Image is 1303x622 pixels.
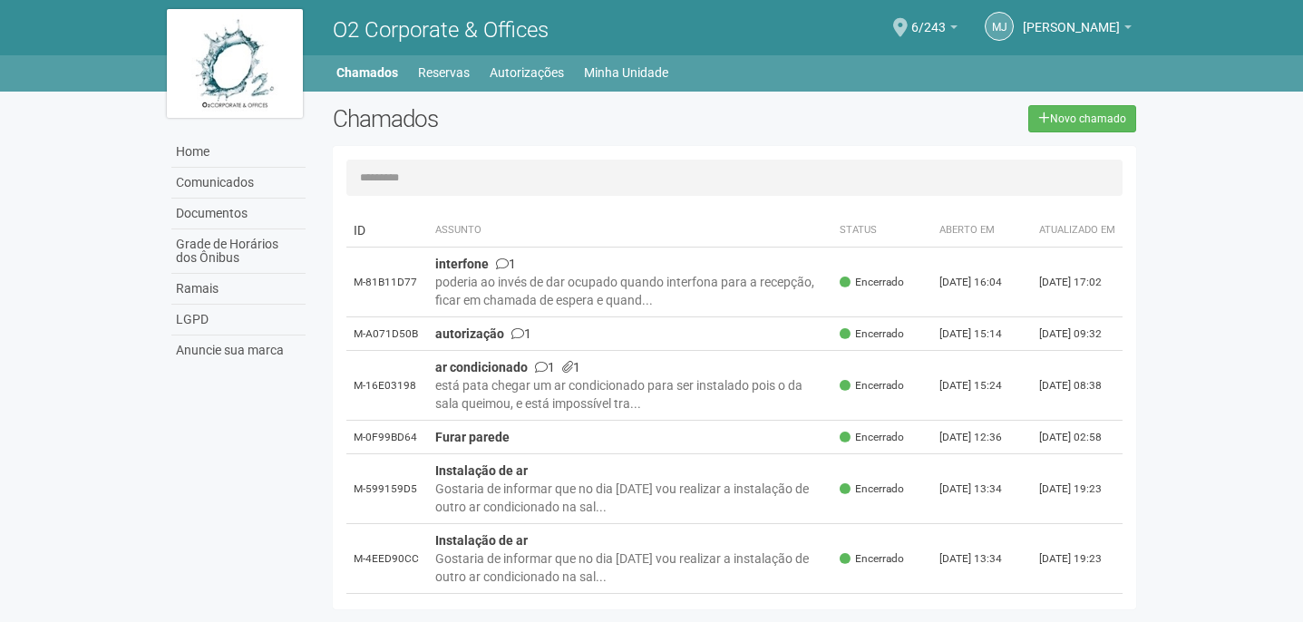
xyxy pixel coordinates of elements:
span: MARIEL JULIAN BADO [1023,3,1120,34]
td: [DATE] 02:58 [1032,421,1123,454]
td: [DATE] 13:34 [932,454,1032,524]
td: [DATE] 09:32 [1032,317,1123,351]
td: [DATE] 19:23 [1032,524,1123,594]
span: Encerrado [840,378,904,394]
th: Atualizado em [1032,214,1123,248]
a: [PERSON_NAME] [1023,23,1132,37]
a: Reservas [418,60,470,85]
a: Ramais [171,274,306,305]
a: MJ [985,12,1014,41]
a: Grade de Horários dos Ônibus [171,229,306,274]
a: Documentos [171,199,306,229]
td: [DATE] 15:24 [932,351,1032,421]
td: M-599159D5 [346,454,428,524]
span: 1 [496,257,516,271]
strong: autorização [435,326,504,341]
td: M-81B11D77 [346,248,428,317]
img: logo.jpg [167,9,303,118]
span: 1 [535,360,555,374]
td: [DATE] 12:36 [932,421,1032,454]
a: Comunicados [171,168,306,199]
div: poderia ao invés de dar ocupado quando interfona para a recepção, ficar em chamada de espera e qu... [435,273,826,309]
td: M-0F99BD64 [346,421,428,454]
span: Encerrado [840,326,904,342]
span: Encerrado [840,481,904,497]
strong: Instalação de ar [435,463,528,478]
span: 6/243 [911,3,946,34]
span: Encerrado [840,275,904,290]
td: [DATE] 17:02 [1032,248,1123,317]
div: Gostaria de informar que no dia [DATE] vou realizar a instalação de outro ar condicionado na sal... [435,480,826,516]
span: O2 Corporate & Offices [333,17,549,43]
a: Chamados [336,60,398,85]
td: [DATE] 16:04 [932,248,1032,317]
td: [DATE] 19:23 [1032,454,1123,524]
strong: Instalação de ar [435,533,528,548]
div: Gostaria de informar que no dia [DATE] vou realizar a instalação de outro ar condicionado na sal... [435,549,826,586]
td: M-A071D50B [346,317,428,351]
th: Aberto em [932,214,1032,248]
th: Status [832,214,932,248]
td: M-4EED90CC [346,524,428,594]
strong: interfone [435,257,489,271]
span: Encerrado [840,430,904,445]
h2: Chamados [333,105,652,132]
a: LGPD [171,305,306,335]
a: Novo chamado [1028,105,1136,132]
th: Assunto [428,214,833,248]
td: [DATE] 08:38 [1032,351,1123,421]
td: [DATE] 13:34 [932,524,1032,594]
span: 1 [562,360,580,374]
td: M-16E03198 [346,351,428,421]
span: 1 [511,326,531,341]
td: [DATE] 15:14 [932,317,1032,351]
a: 6/243 [911,23,958,37]
a: Minha Unidade [584,60,668,85]
span: Encerrado [840,551,904,567]
a: Anuncie sua marca [171,335,306,365]
div: está pata chegar um ar condicionado para ser instalado pois o da sala queimou, e está impossível ... [435,376,826,413]
td: ID [346,214,428,248]
a: Home [171,137,306,168]
strong: ar condicionado [435,360,528,374]
a: Autorizações [490,60,564,85]
strong: Furar parede [435,430,510,444]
